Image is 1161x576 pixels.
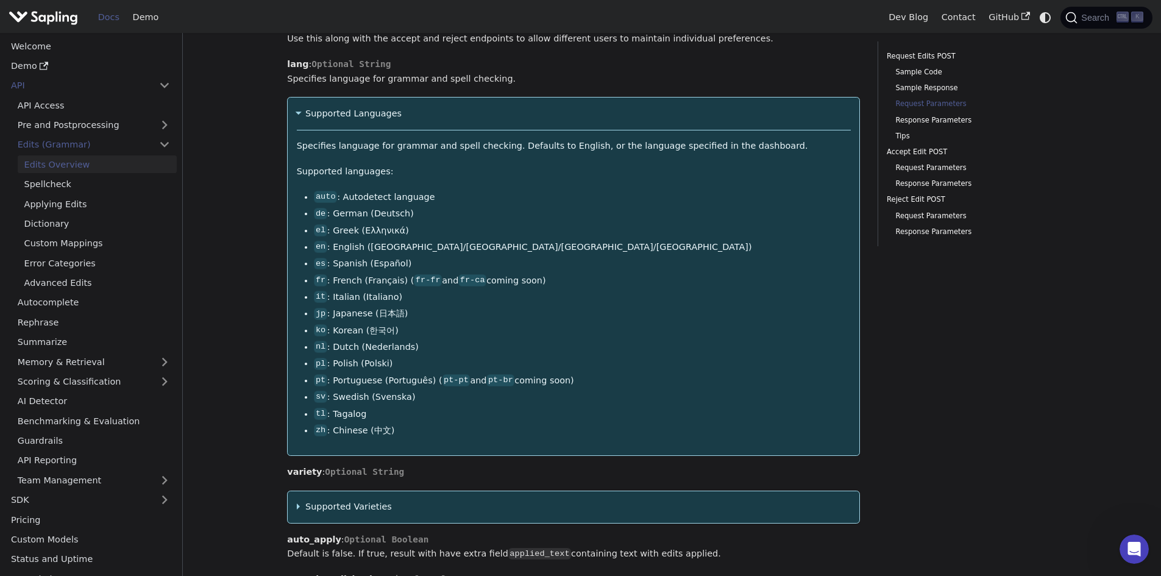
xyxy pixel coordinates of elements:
[11,333,177,351] a: Summarize
[935,8,982,27] a: Contact
[4,77,152,94] a: API
[1037,9,1054,26] button: Switch between dark and light mode (currently system mode)
[4,37,177,55] a: Welcome
[11,452,177,469] a: API Reporting
[11,294,177,311] a: Autocomplete
[344,535,429,544] span: Optional Boolean
[1060,7,1152,29] button: Search (Ctrl+K)
[314,224,850,238] li: : Greek (Ελληνικά)
[314,424,850,438] li: : Chinese (中文)
[11,313,177,331] a: Rephrase
[287,535,341,544] strong: auto_apply
[314,340,850,355] li: : Dutch (Nederlands)
[1131,12,1143,23] kbd: K
[314,290,850,305] li: : Italian (Italiano)
[314,357,850,371] li: : Polish (Polski)
[314,308,327,320] code: jp
[11,116,177,134] a: Pre and Postprocessing
[18,195,177,213] a: Applying Edits
[486,374,514,386] code: pt-br
[18,176,177,193] a: Spellcheck
[887,194,1052,205] a: Reject Edit POST
[11,136,177,154] a: Edits (Grammar)
[895,82,1048,94] a: Sample Response
[314,374,850,388] li: : Portuguese (Português) ( and coming soon)
[4,511,177,528] a: Pricing
[314,257,850,271] li: : Spanish (Español)
[9,9,78,26] img: Sapling.ai
[11,432,177,450] a: Guardrails
[314,391,327,403] code: sv
[314,207,850,221] li: : German (Deutsch)
[287,57,860,87] p: : Specifies language for grammar and spell checking.
[287,59,308,69] strong: lang
[11,353,177,371] a: Memory & Retrieval
[152,491,177,509] button: Expand sidebar category 'SDK'
[314,208,327,220] code: de
[314,424,327,436] code: zh
[508,548,571,560] code: applied_text
[314,407,850,422] li: : Tagalog
[314,190,850,205] li: : Autodetect language
[18,215,177,233] a: Dictionary
[287,533,860,562] p: : Default is false. If true, result with have extra field containing text with edits applied.
[18,235,177,252] a: Custom Mappings
[18,155,177,173] a: Edits Overview
[458,274,486,286] code: fr-ca
[91,8,126,27] a: Docs
[4,531,177,549] a: Custom Models
[314,258,327,270] code: es
[152,77,177,94] button: Collapse sidebar category 'API'
[895,130,1048,142] a: Tips
[895,66,1048,78] a: Sample Code
[297,107,851,121] summary: Supported Languages
[887,51,1052,62] a: Request Edits POST
[314,374,327,386] code: pt
[11,412,177,430] a: Benchmarking & Evaluation
[18,274,177,292] a: Advanced Edits
[314,274,327,286] code: fr
[895,226,1048,238] a: Response Parameters
[314,390,850,405] li: : Swedish (Svenska)
[297,139,851,154] p: Specifies language for grammar and spell checking. Defaults to English, or the language specified...
[18,254,177,272] a: Error Categories
[314,341,327,353] code: nl
[314,241,327,253] code: en
[9,9,82,26] a: Sapling.ai
[895,98,1048,110] a: Request Parameters
[287,467,322,477] strong: variety
[4,550,177,568] a: Status and Uptime
[982,8,1036,27] a: GitHub
[314,324,850,338] li: : Korean (한국어)
[311,59,391,69] span: Optional String
[882,8,934,27] a: Dev Blog
[1078,13,1117,23] span: Search
[314,307,850,321] li: : Japanese (日本語)
[1120,535,1149,564] iframe: Intercom live chat
[314,240,850,255] li: : English ([GEOGRAPHIC_DATA]/[GEOGRAPHIC_DATA]/[GEOGRAPHIC_DATA]/[GEOGRAPHIC_DATA])
[11,96,177,114] a: API Access
[314,358,327,370] code: pl
[325,467,404,477] span: Optional String
[314,274,850,288] li: : French (Français) ( and coming soon)
[314,408,327,420] code: tl
[442,374,470,386] code: pt-pt
[895,178,1048,190] a: Response Parameters
[314,291,327,303] code: it
[895,115,1048,126] a: Response Parameters
[11,373,177,391] a: Scoring & Classification
[314,224,327,236] code: el
[314,191,337,203] code: auto
[297,500,851,514] summary: Supported Varieties
[297,165,851,179] p: Supported languages:
[11,393,177,410] a: AI Detector
[287,465,860,480] p: :
[126,8,165,27] a: Demo
[4,491,152,509] a: SDK
[895,210,1048,222] a: Request Parameters
[895,162,1048,174] a: Request Parameters
[887,146,1052,158] a: Accept Edit POST
[4,57,177,75] a: Demo
[414,274,442,286] code: fr-fr
[314,324,327,336] code: ko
